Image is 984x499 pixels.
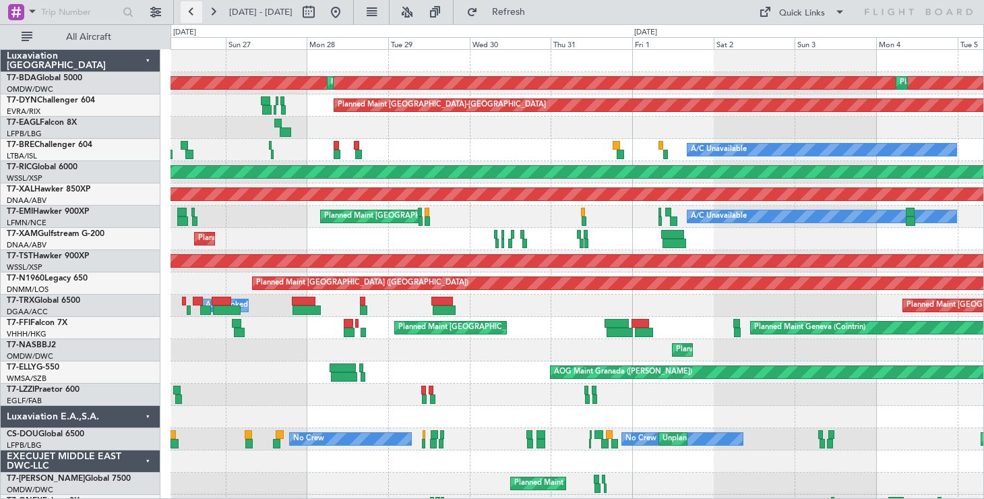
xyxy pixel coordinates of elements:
span: T7-[PERSON_NAME] [7,475,85,483]
a: WSSL/XSP [7,262,42,272]
a: T7-BDAGlobal 5000 [7,74,82,82]
a: OMDW/DWC [7,84,53,94]
div: Planned Maint London ([GEOGRAPHIC_DATA]) [514,473,675,494]
div: A/C Unavailable [691,140,747,160]
a: T7-NASBBJ2 [7,341,56,349]
div: No Crew [293,429,324,449]
div: Sat 2 [714,37,795,49]
a: OMDW/DWC [7,351,53,361]
a: WSSL/XSP [7,173,42,183]
div: Planned Maint [GEOGRAPHIC_DATA]-[GEOGRAPHIC_DATA] [338,95,546,115]
a: DNAA/ABV [7,240,47,250]
a: T7-TSTHawker 900XP [7,252,89,260]
span: T7-FFI [7,319,30,327]
span: [DATE] - [DATE] [229,6,293,18]
a: T7-LZZIPraetor 600 [7,386,80,394]
div: AOG Maint Granada ([PERSON_NAME]) [554,362,692,382]
a: T7-FFIFalcon 7X [7,319,67,327]
span: All Aircraft [35,32,142,42]
span: T7-TST [7,252,33,260]
div: A/C Unavailable [691,206,747,227]
div: Planned Maint Abuja ([PERSON_NAME] Intl) [676,340,828,360]
a: LFPB/LBG [7,440,42,450]
span: T7-XAM [7,230,38,238]
span: T7-XAL [7,185,34,194]
a: T7-BREChallenger 604 [7,141,92,149]
div: Planned Maint Abuja ([PERSON_NAME] Intl) [198,229,350,249]
span: T7-N1960 [7,274,44,283]
button: Quick Links [752,1,852,23]
a: T7-RICGlobal 6000 [7,163,78,171]
a: EVRA/RIX [7,107,40,117]
div: [DATE] [173,27,196,38]
a: LTBA/ISL [7,151,37,161]
div: Wed 30 [470,37,551,49]
a: EGLF/FAB [7,396,42,406]
div: Planned Maint [GEOGRAPHIC_DATA] ([GEOGRAPHIC_DATA]) [256,273,468,293]
a: T7-EMIHawker 900XP [7,208,89,216]
div: [DATE] [634,27,657,38]
a: T7-EAGLFalcon 8X [7,119,77,127]
a: OMDW/DWC [7,485,53,495]
a: T7-DYNChallenger 604 [7,96,95,105]
span: T7-LZZI [7,386,34,394]
div: Planned Maint Geneva (Cointrin) [754,318,865,338]
a: WMSA/SZB [7,374,47,384]
a: DNMM/LOS [7,285,49,295]
a: T7-N1960Legacy 650 [7,274,88,283]
div: Thu 31 [551,37,632,49]
span: T7-TRX [7,297,34,305]
span: T7-ELLY [7,363,36,372]
span: T7-RIC [7,163,32,171]
div: Mon 4 [876,37,958,49]
a: LFMN/NCE [7,218,47,228]
span: Refresh [481,7,537,17]
span: T7-EMI [7,208,33,216]
a: DNAA/ABV [7,196,47,206]
span: T7-EAGL [7,119,40,127]
div: Mon 28 [307,37,388,49]
div: Tue 29 [388,37,470,49]
span: CS-DOU [7,430,38,438]
div: Sat 26 [144,37,226,49]
span: T7-DYN [7,96,37,105]
a: DGAA/ACC [7,307,48,317]
span: T7-BRE [7,141,34,149]
div: Planned Maint [GEOGRAPHIC_DATA] ([GEOGRAPHIC_DATA] Intl) [398,318,623,338]
div: No Crew [625,429,656,449]
a: T7-XAMGulfstream G-200 [7,230,104,238]
button: All Aircraft [15,26,146,48]
a: LFPB/LBG [7,129,42,139]
a: VHHH/HKG [7,329,47,339]
a: T7-TRXGlobal 6500 [7,297,80,305]
div: Planned Maint Dubai (Al Maktoum Intl) [331,73,464,93]
span: T7-NAS [7,341,36,349]
div: Planned Maint [GEOGRAPHIC_DATA] [324,206,453,227]
div: Sun 3 [795,37,876,49]
a: T7-XALHawker 850XP [7,185,90,194]
div: Unplanned Maint [GEOGRAPHIC_DATA] ([GEOGRAPHIC_DATA]) [663,429,884,449]
button: Refresh [460,1,541,23]
div: Quick Links [779,7,825,20]
span: T7-BDA [7,74,36,82]
a: T7-ELLYG-550 [7,363,59,372]
input: Trip Number [41,2,119,22]
a: CS-DOUGlobal 6500 [7,430,84,438]
div: Sun 27 [226,37,307,49]
a: T7-[PERSON_NAME]Global 7500 [7,475,131,483]
div: Fri 1 [632,37,714,49]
